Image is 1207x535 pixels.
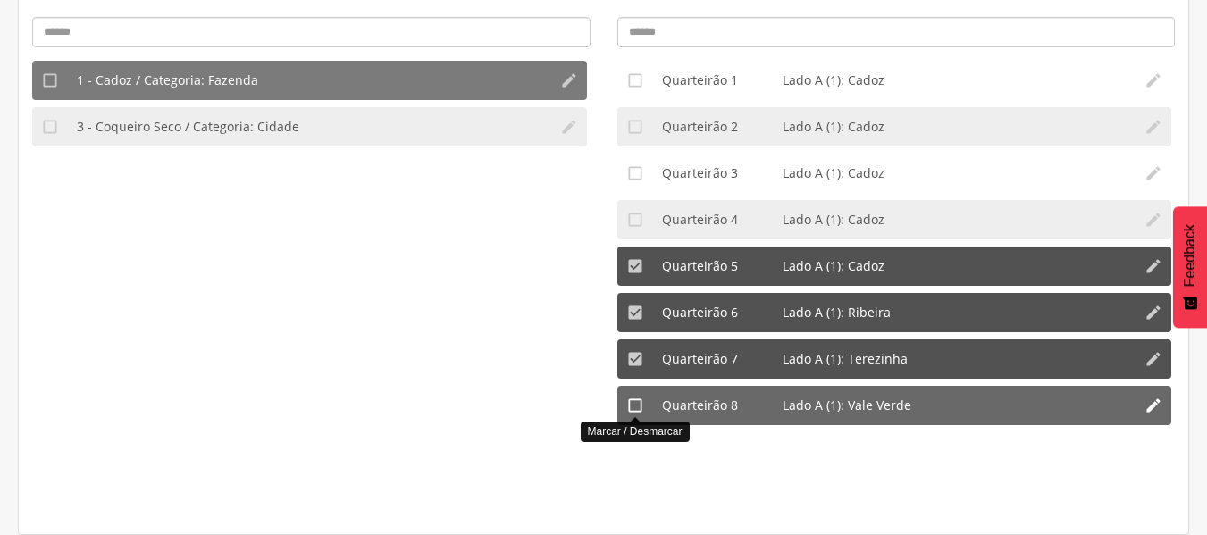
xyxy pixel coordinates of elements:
i:  [1144,304,1162,322]
div: Quarteirão 8 [662,397,783,414]
div: Quarteirão 2 [662,118,783,136]
div: Quarteirão 3 [662,164,783,182]
i:  [1144,350,1162,368]
i:  [41,118,59,136]
i:  [626,304,644,322]
li: Lado A (1): Ribeira [783,304,1127,322]
li: Lado A (1): Terezinha [783,350,1127,368]
button: Feedback - Mostrar pesquisa [1173,206,1207,328]
i:  [1144,164,1162,182]
i:  [626,350,644,368]
i:  [1144,257,1162,275]
li: Lado A (1): Vale Verde [783,397,1127,414]
span: 3 - Coqueiro Seco / Categoria: Cidade [77,118,299,136]
i:  [1144,211,1162,229]
i:  [560,71,578,89]
i:  [626,211,644,229]
i:  [626,71,644,89]
i:  [626,164,644,182]
i:  [1144,118,1162,136]
span: Feedback [1182,224,1198,287]
i:  [1144,71,1162,89]
div: Quarteirão 4 [662,211,783,229]
li: Lado A (1): Cadoz [783,71,1127,89]
i:  [1144,397,1162,414]
i:  [41,71,59,89]
span: 1 - Cadoz / Categoria: Fazenda [77,71,258,89]
div: Quarteirão 7 [662,350,783,368]
li: Lado A (1): Cadoz [783,118,1127,136]
li: Lado A (1): Cadoz [783,257,1127,275]
li: Lado A (1): Cadoz [783,211,1127,229]
div: Marcar / Desmarcar [581,422,690,442]
i:  [626,397,644,414]
div: Quarteirão 6 [662,304,783,322]
li: Lado A (1): Cadoz [783,164,1127,182]
i:  [626,118,644,136]
i:  [560,118,578,136]
div: Quarteirão 5 [662,257,783,275]
div: Quarteirão 1 [662,71,783,89]
i:  [626,257,644,275]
